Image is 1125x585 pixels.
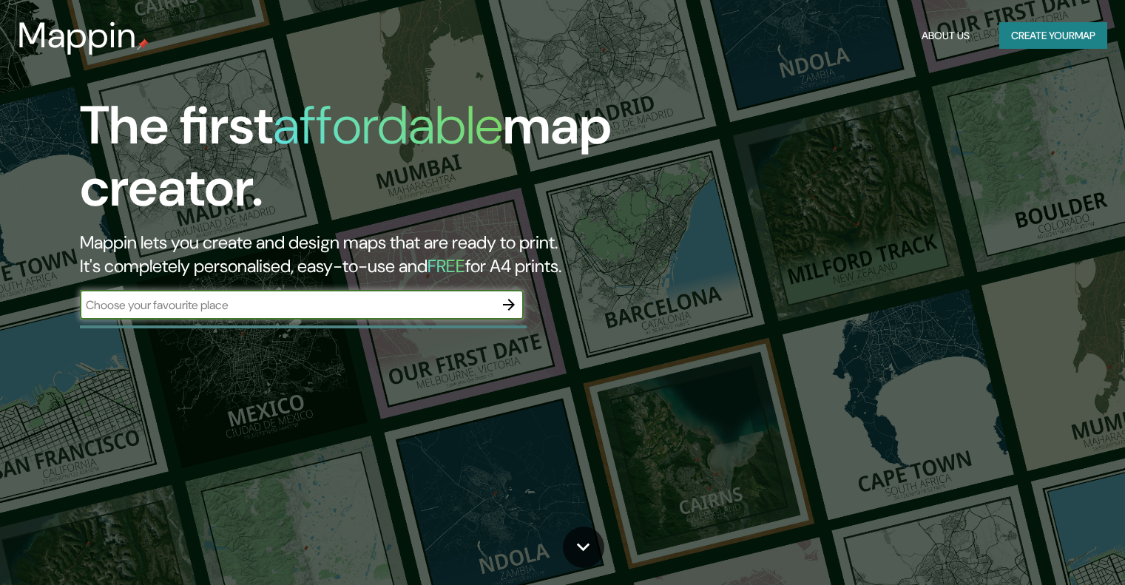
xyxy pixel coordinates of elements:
h5: FREE [428,254,465,277]
img: mappin-pin [137,38,149,50]
h3: Mappin [18,15,137,56]
h1: The first map creator. [80,95,643,231]
button: About Us [916,22,976,50]
input: Choose your favourite place [80,297,494,314]
button: Create yourmap [999,22,1107,50]
h2: Mappin lets you create and design maps that are ready to print. It's completely personalised, eas... [80,231,643,278]
h1: affordable [273,91,503,160]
